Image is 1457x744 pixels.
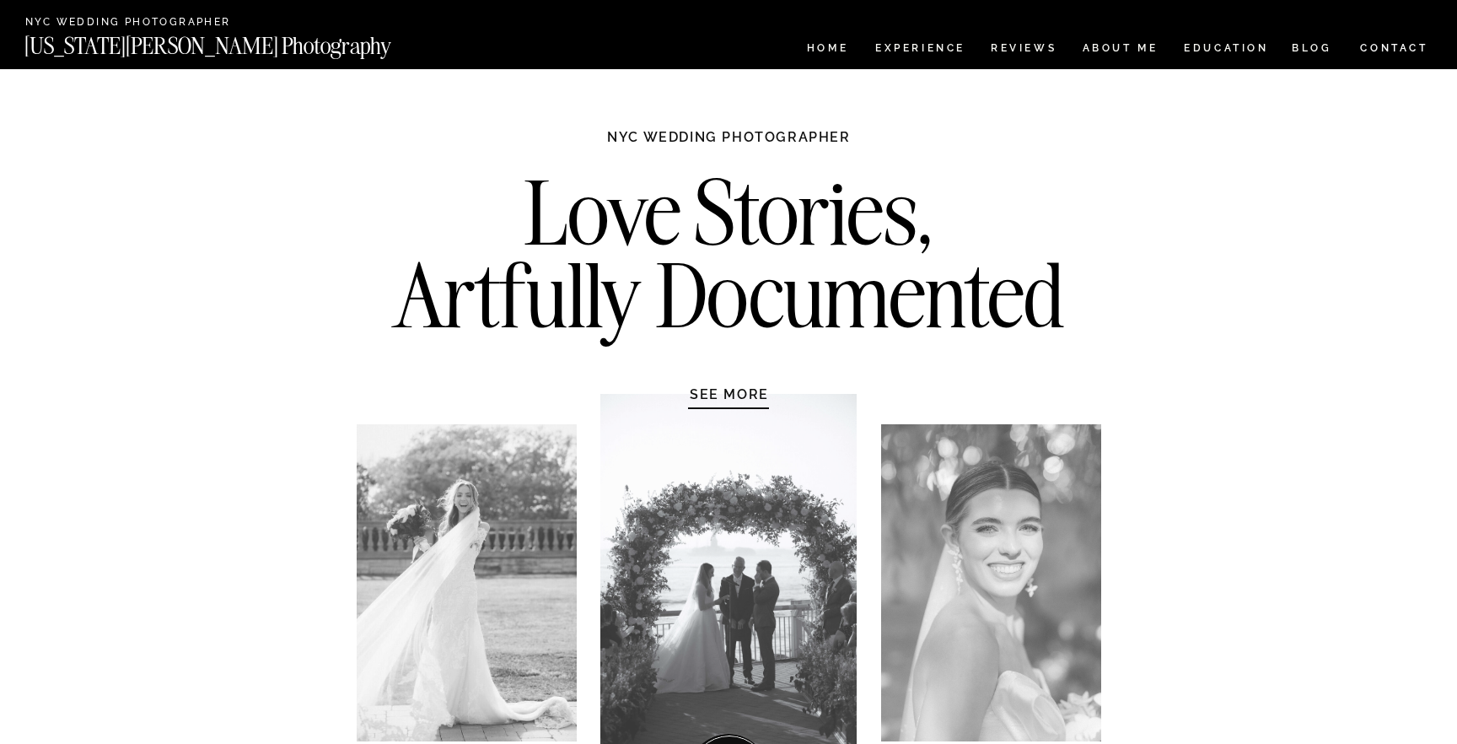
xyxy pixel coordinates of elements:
[804,43,852,57] a: HOME
[25,17,279,30] a: NYC Wedding Photographer
[649,385,809,402] a: SEE MORE
[1359,39,1429,57] a: CONTACT
[991,43,1054,57] a: REVIEWS
[875,43,964,57] a: Experience
[24,35,448,49] a: [US_STATE][PERSON_NAME] Photography
[1182,43,1271,57] a: EDUCATION
[375,171,1083,348] h2: Love Stories, Artfully Documented
[1292,43,1332,57] a: BLOG
[571,128,887,162] h1: NYC WEDDING PHOTOGRAPHER
[1082,43,1159,57] a: ABOUT ME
